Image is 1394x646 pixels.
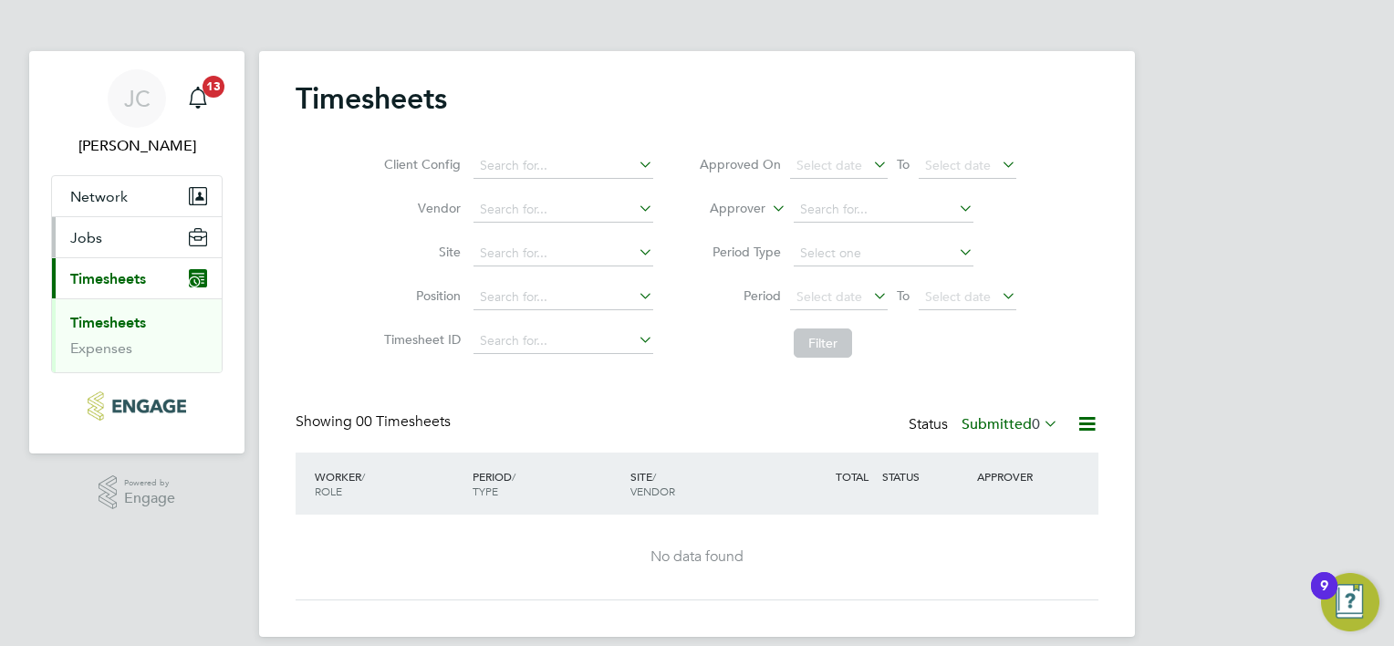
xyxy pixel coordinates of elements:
[1320,586,1328,610] div: 9
[891,284,915,307] span: To
[1032,415,1040,433] span: 0
[473,285,653,310] input: Search for...
[379,200,461,216] label: Vendor
[925,157,991,173] span: Select date
[52,176,222,216] button: Network
[878,460,973,493] div: STATUS
[361,469,365,484] span: /
[626,460,784,507] div: SITE
[52,298,222,372] div: Timesheets
[512,469,515,484] span: /
[124,87,151,110] span: JC
[180,69,216,128] a: 13
[379,156,461,172] label: Client Config
[29,51,244,453] nav: Main navigation
[962,415,1058,433] label: Submitted
[315,484,342,498] span: ROLE
[652,469,656,484] span: /
[468,460,626,507] div: PERIOD
[473,328,653,354] input: Search for...
[70,314,146,331] a: Timesheets
[794,241,973,266] input: Select one
[473,484,498,498] span: TYPE
[88,391,185,421] img: bandk-logo-retina.png
[796,157,862,173] span: Select date
[891,152,915,176] span: To
[51,391,223,421] a: Go to home page
[379,287,461,304] label: Position
[124,491,175,506] span: Engage
[794,197,973,223] input: Search for...
[473,153,653,179] input: Search for...
[99,475,176,510] a: Powered byEngage
[52,258,222,298] button: Timesheets
[925,288,991,305] span: Select date
[909,412,1062,438] div: Status
[379,331,461,348] label: Timesheet ID
[51,69,223,157] a: JC[PERSON_NAME]
[296,412,454,432] div: Showing
[973,460,1067,493] div: APPROVER
[683,200,765,218] label: Approver
[630,484,675,498] span: VENDOR
[314,547,1080,567] div: No data found
[794,328,852,358] button: Filter
[124,475,175,491] span: Powered by
[473,241,653,266] input: Search for...
[51,135,223,157] span: Jack Coombs
[1321,573,1379,631] button: Open Resource Center, 9 new notifications
[296,80,447,117] h2: Timesheets
[70,339,132,357] a: Expenses
[70,270,146,287] span: Timesheets
[310,460,468,507] div: WORKER
[356,412,451,431] span: 00 Timesheets
[699,244,781,260] label: Period Type
[699,287,781,304] label: Period
[473,197,653,223] input: Search for...
[699,156,781,172] label: Approved On
[70,229,102,246] span: Jobs
[379,244,461,260] label: Site
[52,217,222,257] button: Jobs
[203,76,224,98] span: 13
[70,188,128,205] span: Network
[836,469,869,484] span: TOTAL
[796,288,862,305] span: Select date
